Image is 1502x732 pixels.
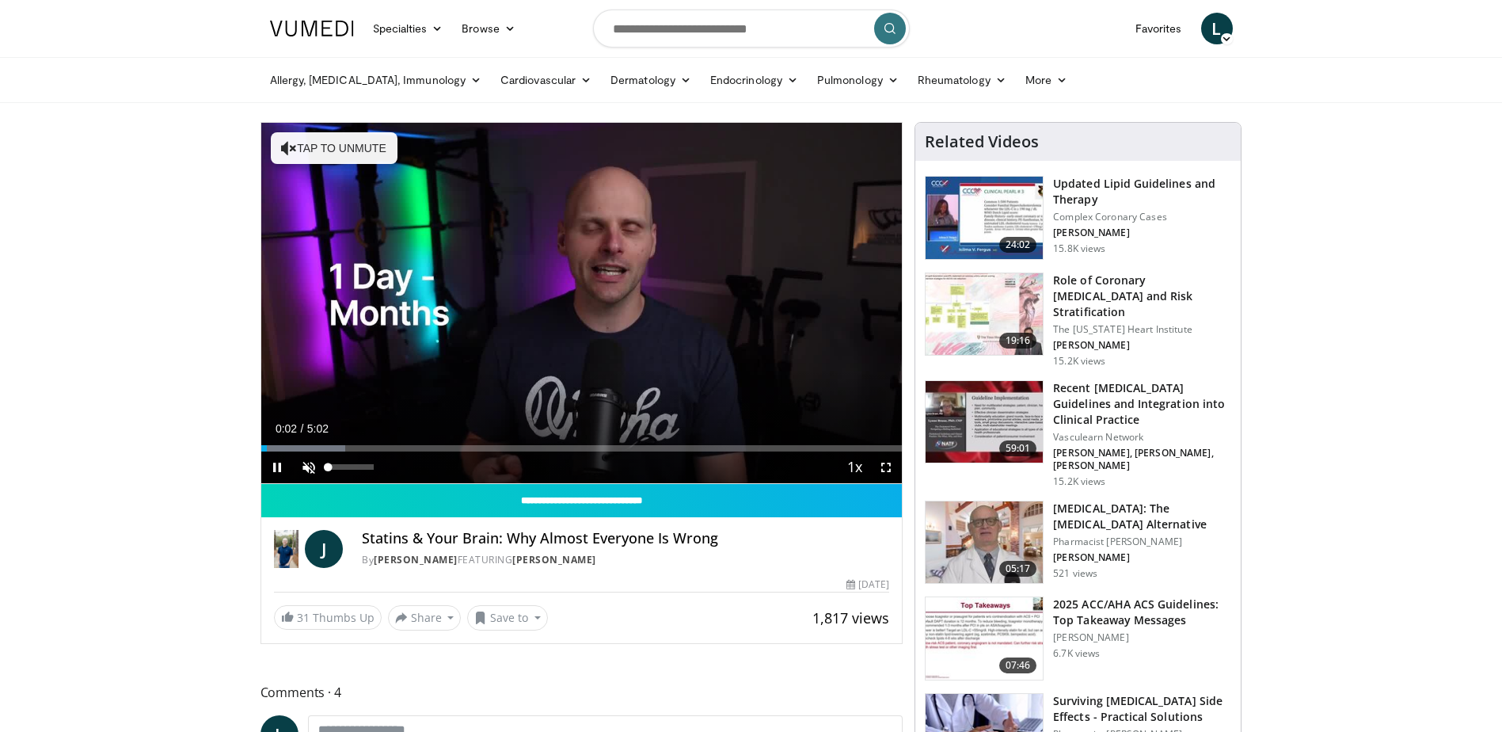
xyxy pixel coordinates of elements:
p: [PERSON_NAME] [1053,339,1231,352]
a: [PERSON_NAME] [374,553,458,566]
h3: [MEDICAL_DATA]: The [MEDICAL_DATA] Alternative [1053,501,1231,532]
div: By FEATURING [362,553,889,567]
a: 05:17 [MEDICAL_DATA]: The [MEDICAL_DATA] Alternative Pharmacist [PERSON_NAME] [PERSON_NAME] 521 v... [925,501,1231,585]
h3: Recent [MEDICAL_DATA] Guidelines and Integration into Clinical Practice [1053,380,1231,428]
p: 15.2K views [1053,355,1105,368]
button: Unmute [293,452,325,483]
span: 07:46 [999,658,1037,673]
p: 15.8K views [1053,242,1105,255]
a: Dermatology [601,64,701,96]
a: 24:02 Updated Lipid Guidelines and Therapy Complex Coronary Cases [PERSON_NAME] 15.8K views [925,176,1231,260]
span: Comments 4 [260,682,903,703]
a: Specialties [363,13,453,44]
a: 07:46 2025 ACC/AHA ACS Guidelines: Top Takeaway Messages [PERSON_NAME] 6.7K views [925,597,1231,681]
img: 77f671eb-9394-4acc-bc78-a9f077f94e00.150x105_q85_crop-smart_upscale.jpg [926,177,1043,259]
div: Volume Level [329,464,374,470]
div: Progress Bar [261,445,903,452]
button: Pause [261,452,293,483]
p: [PERSON_NAME] [1053,551,1231,564]
img: 87825f19-cf4c-4b91-bba1-ce218758c6bb.150x105_q85_crop-smart_upscale.jpg [926,381,1043,463]
span: / [301,422,304,435]
a: Pulmonology [808,64,908,96]
span: 05:17 [999,561,1037,577]
video-js: Video Player [261,123,903,484]
p: [PERSON_NAME] [1053,631,1231,644]
span: 31 [297,610,310,625]
a: L [1201,13,1233,44]
p: Vasculearn Network [1053,431,1231,444]
p: 6.7K views [1053,647,1100,660]
a: 31 Thumbs Up [274,605,382,630]
a: Rheumatology [908,64,1016,96]
input: Search topics, interventions [593,10,910,48]
img: VuMedi Logo [270,21,354,36]
img: Dr. Jordan Rennicke [274,530,299,568]
span: 0:02 [276,422,297,435]
h4: Related Videos [925,132,1039,151]
img: 1efa8c99-7b8a-4ab5-a569-1c219ae7bd2c.150x105_q85_crop-smart_upscale.jpg [926,273,1043,356]
p: The [US_STATE] Heart Institute [1053,323,1231,336]
span: 1,817 views [812,608,889,627]
a: [PERSON_NAME] [512,553,596,566]
a: More [1016,64,1077,96]
span: 24:02 [999,237,1037,253]
span: 19:16 [999,333,1037,349]
a: J [305,530,343,568]
p: [PERSON_NAME], [PERSON_NAME], [PERSON_NAME] [1053,447,1231,472]
button: Save to [467,605,548,631]
a: Allergy, [MEDICAL_DATA], Immunology [260,64,492,96]
h3: 2025 ACC/AHA ACS Guidelines: Top Takeaway Messages [1053,597,1231,628]
a: 59:01 Recent [MEDICAL_DATA] Guidelines and Integration into Clinical Practice Vasculearn Network ... [925,380,1231,488]
button: Tap to unmute [271,132,397,164]
button: Share [388,605,462,631]
h3: Surviving [MEDICAL_DATA] Side Effects - Practical Solutions [1053,693,1231,725]
button: Fullscreen [870,452,902,483]
p: Complex Coronary Cases [1053,211,1231,223]
h3: Updated Lipid Guidelines and Therapy [1053,176,1231,208]
div: [DATE] [846,578,889,592]
span: 59:01 [999,440,1037,456]
a: 19:16 Role of Coronary [MEDICAL_DATA] and Risk Stratification The [US_STATE] Heart Institute [PER... [925,273,1231,368]
a: Browse [452,13,525,44]
p: 521 views [1053,567,1097,580]
img: 369ac253-1227-4c00-b4e1-6e957fd240a8.150x105_q85_crop-smart_upscale.jpg [926,597,1043,680]
span: 5:02 [307,422,329,435]
p: [PERSON_NAME] [1053,227,1231,239]
h4: Statins & Your Brain: Why Almost Everyone Is Wrong [362,530,889,547]
p: Pharmacist [PERSON_NAME] [1053,536,1231,548]
a: Cardiovascular [491,64,601,96]
p: 15.2K views [1053,475,1105,488]
h3: Role of Coronary [MEDICAL_DATA] and Risk Stratification [1053,273,1231,320]
a: Favorites [1126,13,1192,44]
a: Endocrinology [701,64,808,96]
img: ce9609b9-a9bf-4b08-84dd-8eeb8ab29fc6.150x105_q85_crop-smart_upscale.jpg [926,501,1043,584]
button: Playback Rate [838,452,870,483]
